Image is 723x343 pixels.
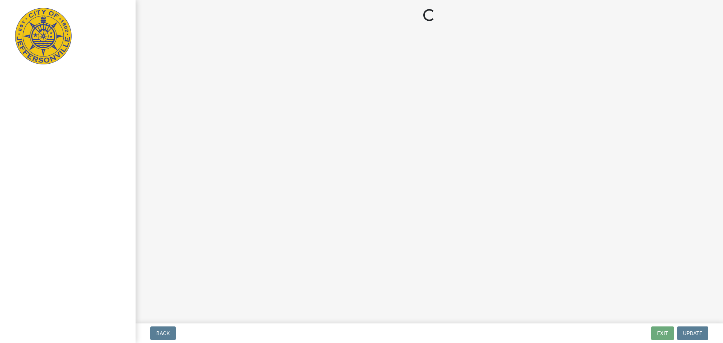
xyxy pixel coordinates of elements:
[15,8,72,64] img: City of Jeffersonville, Indiana
[150,326,176,340] button: Back
[683,330,702,336] span: Update
[677,326,708,340] button: Update
[156,330,170,336] span: Back
[651,326,674,340] button: Exit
